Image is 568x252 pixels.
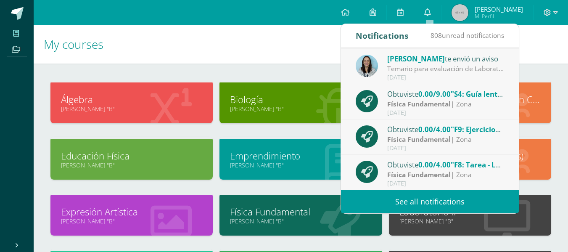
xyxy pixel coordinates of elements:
a: Física Fundamental [230,205,371,218]
span: My courses [44,36,103,52]
span: "F9: Ejercicios/Hoja de Trabajo" [451,125,560,134]
img: 45x45 [452,4,468,21]
a: Expresión Artística [61,205,202,218]
span: 0.00/4.00 [418,160,451,170]
span: [PERSON_NAME] [387,54,445,64]
a: Biología [230,93,371,106]
span: [PERSON_NAME] [475,5,523,13]
div: [DATE] [387,145,504,152]
a: [PERSON_NAME] "B" [230,161,371,169]
span: Mi Perfil [475,13,523,20]
div: [DATE] [387,180,504,187]
div: Obtuviste en [387,88,504,99]
strong: Física Fundamental [387,135,451,144]
a: [PERSON_NAME] "B" [230,217,371,225]
div: [DATE] [387,109,504,117]
div: [DATE] [387,74,504,81]
div: Temario para evaluación de Laboratorio 3: Buenos días estimados estudiantes, Por este medio les c... [387,64,504,74]
a: See all notifications [341,190,519,213]
div: te envió un aviso [387,53,504,64]
a: Educación Física [61,149,202,162]
strong: Física Fundamental [387,170,451,179]
span: unread notifications [431,31,504,40]
img: aed16db0a88ebd6752f21681ad1200a1.png [356,55,378,77]
a: Emprendimiento [230,149,371,162]
span: 0.00/4.00 [418,125,451,134]
a: [PERSON_NAME] "B" [61,161,202,169]
a: [PERSON_NAME] "B" [230,105,371,113]
a: [PERSON_NAME] "B" [61,105,202,113]
span: 0.00/9.00 [418,89,451,99]
div: Obtuviste en [387,159,504,170]
strong: Física Fundamental [387,99,451,109]
div: | Zona [387,170,504,180]
a: [PERSON_NAME] "B" [61,217,202,225]
div: | Zona [387,135,504,144]
div: | Zona [387,99,504,109]
a: Álgebra [61,93,202,106]
div: Obtuviste en [387,124,504,135]
a: [PERSON_NAME] "B" [399,217,541,225]
span: 808 [431,31,442,40]
div: Notifications [356,24,409,47]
